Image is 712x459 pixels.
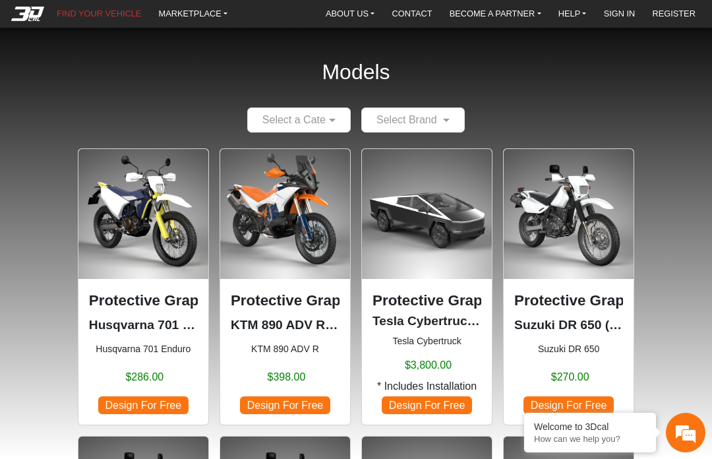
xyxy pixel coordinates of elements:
[88,343,170,384] div: FAQs
[372,290,481,312] p: Protective Graphic Kit
[7,297,251,343] textarea: Type your message and hit 'Enter'
[125,369,163,385] span: $286.00
[647,5,700,22] a: REGISTER
[78,149,208,279] img: 701 Enduronull2016-2024
[89,316,198,335] p: Husqvarna 701 Enduro (2016-2024)
[240,396,330,414] span: Design For Free
[377,379,477,394] span: * Includes Installation
[503,148,634,425] div: Suzuki DR 650
[534,434,646,444] p: How can we help you?
[320,5,380,22] a: ABOUT US
[372,312,481,331] p: Tesla Cybertruck (2024)
[15,68,34,88] div: Navigation go back
[169,343,251,384] div: Articles
[220,149,350,279] img: 890 ADV R null2023-2025
[551,369,589,385] span: $270.00
[514,290,623,312] p: Protective Graphic Kit
[599,5,641,22] a: SIGN IN
[7,366,88,375] span: Conversation
[322,42,390,102] h2: Models
[361,148,492,425] div: Tesla Cybertruck
[362,149,492,279] img: Cybertrucknull2024
[534,421,646,432] div: Welcome to 3Dcal
[88,69,241,86] div: Chat with us now
[220,148,351,425] div: KTM 890 ADV R
[78,148,209,425] div: Husqvarna 701 Enduro
[523,396,613,414] span: Design For Free
[387,5,438,22] a: CONTACT
[216,7,248,38] div: Minimize live chat window
[444,5,547,22] a: BECOME A PARTNER
[231,290,340,312] p: Protective Graphic Kit
[504,149,634,279] img: DR 6501996-2024
[231,342,340,356] small: KTM 890 ADV R
[514,342,623,356] small: Suzuki DR 650
[98,396,188,414] span: Design For Free
[372,334,481,348] small: Tesla Cybertruck
[514,316,623,335] p: Suzuki DR 650 (1996-2024)
[405,357,452,373] span: $3,800.00
[51,5,146,22] a: FIND YOUR VEHICLE
[268,369,306,385] span: $398.00
[89,290,198,312] p: Protective Graphic Kit
[89,342,198,356] small: Husqvarna 701 Enduro
[553,5,592,22] a: HELP
[231,316,340,335] p: KTM 890 ADV R (2023-2025)
[382,396,471,414] span: Design For Free
[154,5,233,22] a: MARKETPLACE
[76,132,182,257] span: We're online!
